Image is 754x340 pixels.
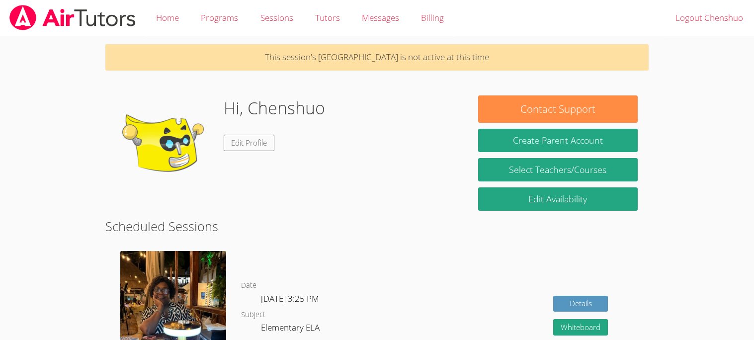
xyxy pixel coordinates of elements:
[105,44,648,71] p: This session's [GEOGRAPHIC_DATA] is not active at this time
[105,217,648,236] h2: Scheduled Sessions
[8,5,137,30] img: airtutors_banner-c4298cdbf04f3fff15de1276eac7730deb9818008684d7c2e4769d2f7ddbe033.png
[478,95,637,123] button: Contact Support
[261,293,319,304] span: [DATE] 3:25 PM
[362,12,399,23] span: Messages
[241,309,265,321] dt: Subject
[224,95,325,121] h1: Hi, Chenshuo
[478,187,637,211] a: Edit Availability
[261,321,322,338] dd: Elementary ELA
[241,279,256,292] dt: Date
[224,135,274,151] a: Edit Profile
[478,129,637,152] button: Create Parent Account
[116,95,216,195] img: default.png
[553,319,608,336] button: Whiteboard
[478,158,637,181] a: Select Teachers/Courses
[553,296,608,312] a: Details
